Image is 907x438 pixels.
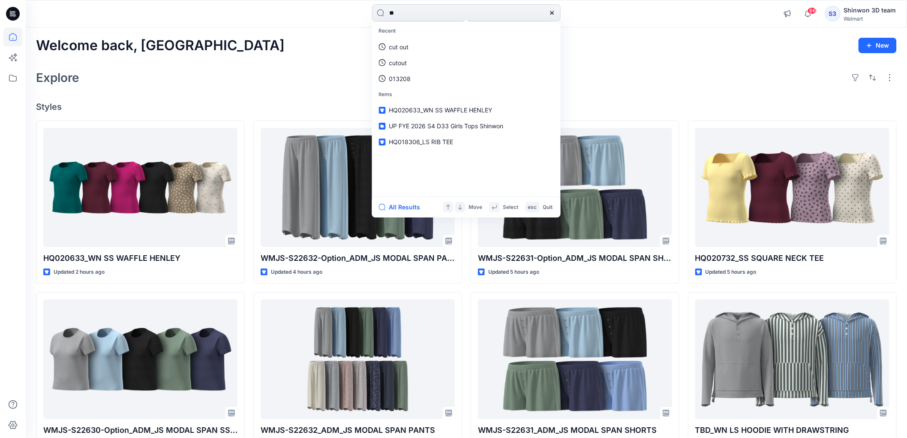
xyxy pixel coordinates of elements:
[389,74,411,83] p: 013208
[389,58,407,67] p: cutout
[695,299,889,419] a: TBD_WN LS HOODIE WITH DRAWSTRING
[695,424,889,436] p: TBD_WN LS HOODIE WITH DRAWSTRING
[389,42,409,51] p: cut out
[695,128,889,247] a: HQ020732_SS SQUARE NECK TEE
[859,38,897,53] button: New
[261,424,455,436] p: WMJS-S22632_ADM_JS MODAL SPAN PANTS
[43,424,237,436] p: WMJS-S22630-Option_ADM_JS MODAL SPAN SS TEE
[43,128,237,247] a: HQ020633_WN SS WAFFLE HENLEY
[374,134,559,150] a: HQ018306_LS RIB TEE
[844,5,896,15] div: Shinwon 3D team
[488,268,539,277] p: Updated 5 hours ago
[374,23,559,39] p: Recent
[43,299,237,419] a: WMJS-S22630-Option_ADM_JS MODAL SPAN SS TEE
[379,202,426,212] button: All Results
[261,128,455,247] a: WMJS-S22632-Option_ADM_JS MODAL SPAN PANTS
[478,252,672,264] p: WMJS-S22631-Option_ADM_JS MODAL SPAN SHORTS
[261,299,455,419] a: WMJS-S22632_ADM_JS MODAL SPAN PANTS
[374,71,559,87] a: 013208
[528,203,537,212] p: esc
[469,203,483,212] p: Move
[543,203,553,212] p: Quit
[261,252,455,264] p: WMJS-S22632-Option_ADM_JS MODAL SPAN PANTS
[478,424,672,436] p: WMJS-S22631_ADM_JS MODAL SPAN SHORTS
[36,102,897,112] h4: Styles
[54,268,105,277] p: Updated 2 hours ago
[478,128,672,247] a: WMJS-S22631-Option_ADM_JS MODAL SPAN SHORTS
[36,38,285,54] h2: Welcome back, [GEOGRAPHIC_DATA]
[389,122,504,130] span: UP FYE 2026 S4 D33 Girls Tops Shinwon
[43,252,237,264] p: HQ020633_WN SS WAFFLE HENLEY
[695,252,889,264] p: HQ020732_SS SQUARE NECK TEE
[374,55,559,71] a: cutout
[503,203,519,212] p: Select
[374,102,559,118] a: HQ020633_WN SS WAFFLE HENLEY
[808,7,817,14] span: 66
[825,6,841,21] div: S3
[374,87,559,103] p: Items
[374,118,559,134] a: UP FYE 2026 S4 D33 Girls Tops Shinwon
[271,268,322,277] p: Updated 4 hours ago
[706,268,757,277] p: Updated 5 hours ago
[374,39,559,55] a: cut out
[844,15,896,22] div: Walmart
[389,106,493,114] span: HQ020633_WN SS WAFFLE HENLEY
[36,71,79,85] h2: Explore
[478,299,672,419] a: WMJS-S22631_ADM_JS MODAL SPAN SHORTS
[389,138,453,145] span: HQ018306_LS RIB TEE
